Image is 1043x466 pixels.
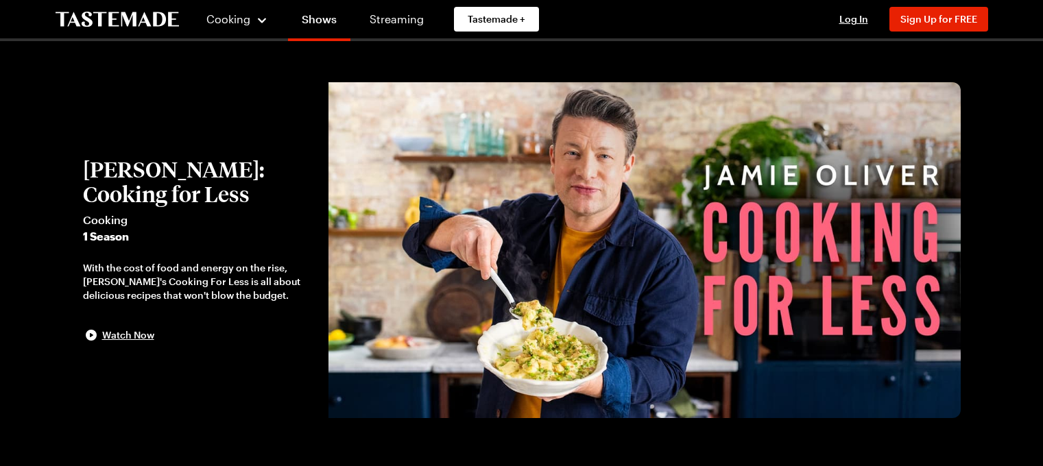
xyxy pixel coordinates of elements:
[328,82,961,418] img: Jamie Oliver: Cooking for Less
[206,3,269,36] button: Cooking
[889,7,988,32] button: Sign Up for FREE
[826,12,881,26] button: Log In
[839,13,868,25] span: Log In
[468,12,525,26] span: Tastemade +
[83,261,315,302] div: With the cost of food and energy on the rise, [PERSON_NAME]'s Cooking For Less is all about delic...
[206,12,250,25] span: Cooking
[83,157,315,343] button: [PERSON_NAME]: Cooking for LessCooking1 SeasonWith the cost of food and energy on the rise, [PERS...
[454,7,539,32] a: Tastemade +
[83,228,315,245] span: 1 Season
[83,212,315,228] span: Cooking
[83,157,315,206] h2: [PERSON_NAME]: Cooking for Less
[56,12,179,27] a: To Tastemade Home Page
[288,3,350,41] a: Shows
[900,13,977,25] span: Sign Up for FREE
[102,328,154,342] span: Watch Now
